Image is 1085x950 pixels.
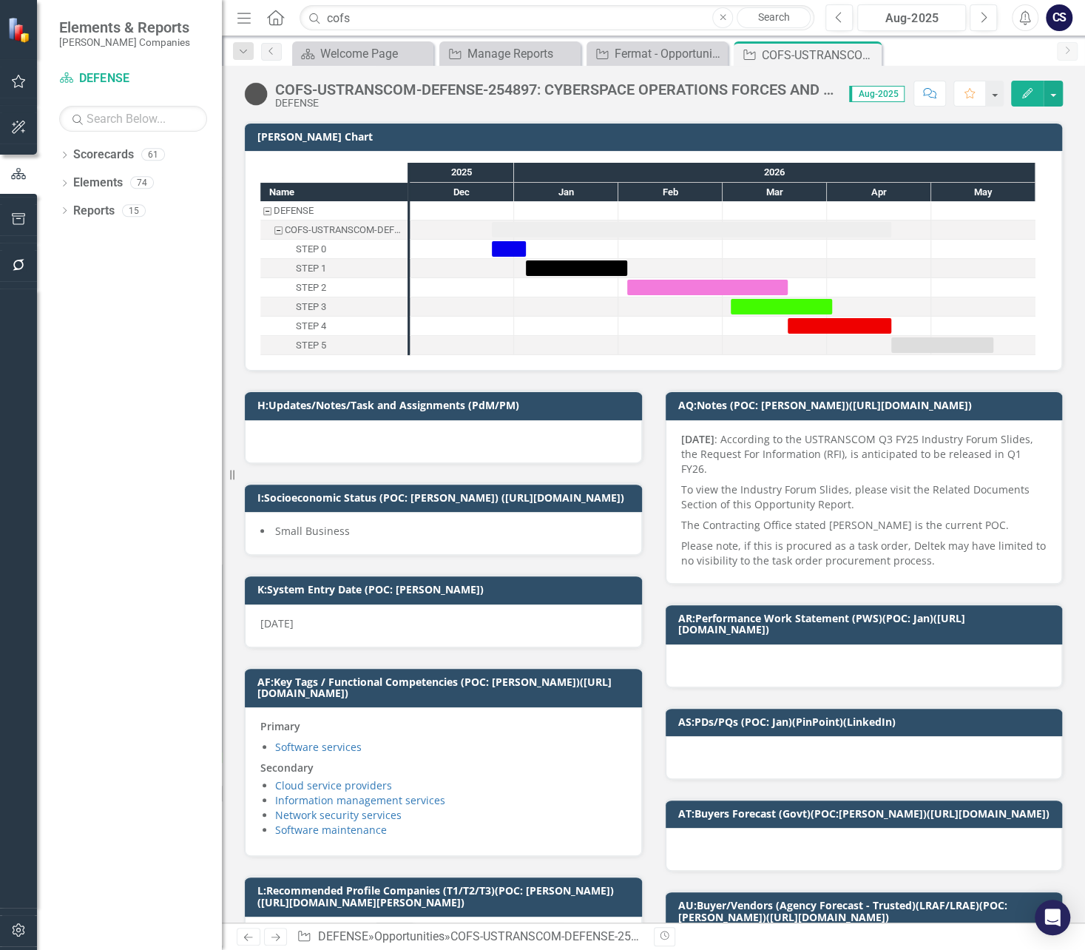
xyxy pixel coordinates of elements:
a: Network security services [275,808,402,822]
a: Search [737,7,811,28]
div: COFS-USTRANSCOM-DEFENSE-254897: CYBERSPACE OPERATIONS FORCES AND SUPPORT (COF) [260,220,408,240]
div: Task: Start date: 2026-03-03 End date: 2026-04-02 [731,299,832,314]
div: STEP 0 [296,240,326,259]
div: STEP 3 [296,297,326,317]
p: The Contracting Office stated [PERSON_NAME] is the current POC. [681,515,1047,536]
div: » » [297,929,642,946]
strong: Secondary [260,761,314,775]
div: Apr [827,183,931,202]
div: 2026 [514,163,1035,182]
div: STEP 2 [260,278,408,297]
small: [PERSON_NAME] Companies [59,36,190,48]
div: Dec [410,183,514,202]
div: STEP 4 [260,317,408,336]
a: DEFENSE [59,70,207,87]
div: Aug-2025 [862,10,961,27]
div: COFS-USTRANSCOM-DEFENSE-254897: CYBERSPACE OPERATIONS FORCES AND SUPPORT (COF) [450,929,970,943]
span: Aug-2025 [849,86,905,102]
a: Reports [73,203,115,220]
div: STEP 1 [296,259,326,278]
div: STEP 3 [260,297,408,317]
strong: [DATE] [681,432,714,446]
div: Fermat - Opportunities - TIMELINE VIEW [615,44,724,63]
div: STEP 5 [260,336,408,355]
h3: AS:PDs/PQs (POC: Jan)(PinPoint)(LinkedIn) [678,716,1055,727]
a: Scorecards [73,146,134,164]
img: ClearPoint Strategy [7,16,33,42]
div: Task: Start date: 2026-03-20 End date: 2026-04-19 [788,318,891,334]
span: Small Business [275,524,350,538]
h3: H:Updates/Notes/Task and Assignments (PdM/PM) [257,400,635,411]
span: [DATE] [260,616,294,630]
div: Mar [723,183,827,202]
div: Task: Start date: 2025-12-25 End date: 2026-04-19 [492,222,891,237]
a: Information management services [275,793,445,807]
a: Opportunities [374,929,445,943]
div: Task: Start date: 2026-02-03 End date: 2026-03-20 [260,278,408,297]
span: Elements & Reports [59,18,190,36]
a: Cloud service providers [275,778,392,792]
button: CS [1046,4,1072,31]
div: STEP 0 [260,240,408,259]
div: DEFENSE [260,201,408,220]
div: 74 [130,177,154,189]
div: Manage Reports [467,44,577,63]
div: STEP 5 [296,336,326,355]
div: Feb [618,183,723,202]
strong: Primary [260,719,300,733]
div: Task: Start date: 2026-03-20 End date: 2026-04-19 [260,317,408,336]
div: 2025 [410,163,514,182]
div: Task: Start date: 2026-03-03 End date: 2026-04-02 [260,297,408,317]
button: Aug-2025 [857,4,966,31]
div: Task: DEFENSE Start date: 2025-12-25 End date: 2025-12-26 [260,201,408,220]
a: Manage Reports [443,44,577,63]
a: Software maintenance [275,823,387,837]
div: DEFENSE [274,201,314,220]
h3: L:Recommended Profile Companies (T1/T2/T3)(POC: [PERSON_NAME])([URL][DOMAIN_NAME][PERSON_NAME]) [257,885,635,908]
div: Task: Start date: 2026-01-04 End date: 2026-02-03 [260,259,408,278]
h3: K:System Entry Date (POC: [PERSON_NAME]) [257,584,635,595]
div: Jan [514,183,618,202]
div: Name [260,183,408,201]
div: Task: Start date: 2025-12-25 End date: 2026-04-19 [260,220,408,240]
div: May [931,183,1035,202]
div: Task: Start date: 2025-12-25 End date: 2026-01-04 [260,240,408,259]
p: To view the Industry Forum Slides, please visit the Related Documents Section of this Opportunity... [681,479,1047,515]
div: Task: Start date: 2026-01-04 End date: 2026-02-03 [526,260,627,276]
div: COFS-USTRANSCOM-DEFENSE-254897: CYBERSPACE OPERATIONS FORCES AND SUPPORT (COF) [275,81,834,98]
h3: AR:Performance Work Statement (PWS)(POC: Jan)([URL][DOMAIN_NAME]) [678,613,1055,636]
h3: AQ:Notes (POC: [PERSON_NAME])([URL][DOMAIN_NAME]) [678,400,1055,411]
p: : According to the USTRANSCOM Q3 FY25 Industry Forum Slides, the Request For Information (RFI), i... [681,432,1047,479]
div: STEP 1 [260,259,408,278]
div: Task: Start date: 2026-02-03 End date: 2026-03-20 [627,280,788,295]
div: 61 [141,149,165,161]
img: Tracked [244,82,268,106]
a: Fermat - Opportunities - TIMELINE VIEW [590,44,724,63]
a: Elements [73,175,123,192]
div: Welcome Page [320,44,430,63]
div: Task: Start date: 2025-12-25 End date: 2026-01-04 [492,241,526,257]
h3: AF:Key Tags / Functional Competencies (POC: [PERSON_NAME])([URL][DOMAIN_NAME]) [257,676,635,699]
h3: I:Socioeconomic Status (POC: [PERSON_NAME]) ([URL][DOMAIN_NAME]) [257,492,635,503]
input: Search Below... [59,106,207,132]
div: Task: Start date: 2026-04-19 End date: 2026-05-19 [260,336,408,355]
div: COFS-USTRANSCOM-DEFENSE-254897: CYBERSPACE OPERATIONS FORCES AND SUPPORT (COF) [285,220,403,240]
a: Welcome Page [296,44,430,63]
div: Task: Start date: 2026-04-19 End date: 2026-05-19 [891,337,993,353]
p: Please note, if this is procured as a task order, Deltek may have limited to no visibility to the... [681,536,1047,568]
h3: [PERSON_NAME] Chart [257,131,1055,142]
div: 15 [122,204,146,217]
h3: AT:Buyers Forecast (Govt)(POC:[PERSON_NAME])([URL][DOMAIN_NAME]) [678,808,1055,819]
div: DEFENSE [275,98,834,109]
input: Search ClearPoint... [300,5,814,31]
a: Software services [275,740,362,754]
div: COFS-USTRANSCOM-DEFENSE-254897: CYBERSPACE OPERATIONS FORCES AND SUPPORT (COF) [762,46,878,64]
div: STEP 4 [296,317,326,336]
div: STEP 2 [296,278,326,297]
a: DEFENSE [318,929,368,943]
div: Open Intercom Messenger [1035,900,1070,935]
h3: AU:Buyer/Vendors (Agency Forecast - Trusted)(LRAF/LRAE)(POC:[PERSON_NAME])([URL][DOMAIN_NAME]) [678,900,1055,923]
